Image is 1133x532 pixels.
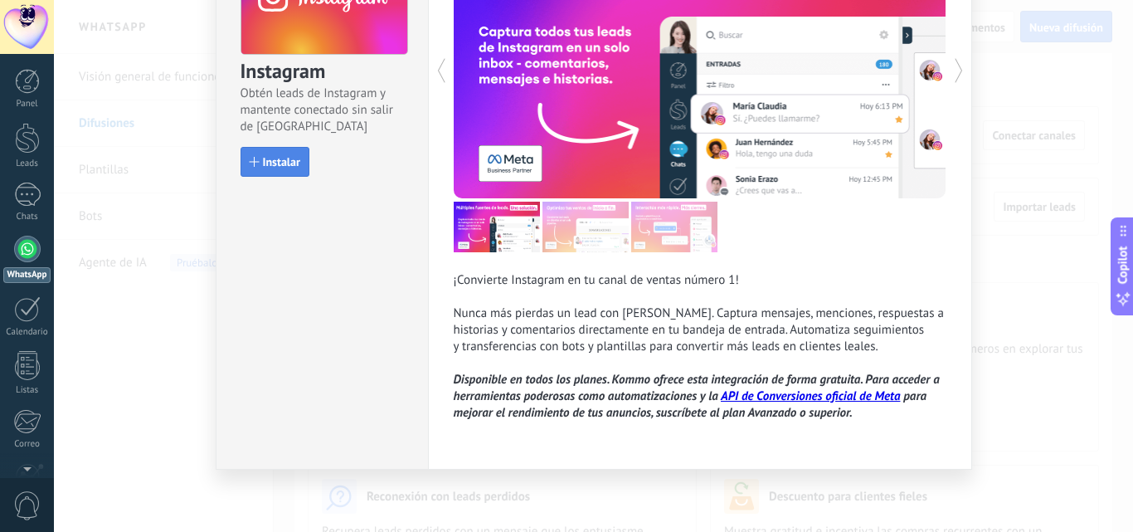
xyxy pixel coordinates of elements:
div: Listas [3,385,51,396]
h3: Instagram [241,58,406,85]
span: Copilot [1115,246,1131,284]
span: Instalar [263,156,300,168]
a: API de Conversiones oficial de Meta [721,388,900,404]
div: Correo [3,439,51,450]
i: Disponible en todos los planes. Kommo ofrece esta integración de forma gratuita. Para acceder a h... [454,372,940,421]
div: Calendario [3,327,51,338]
img: com_instagram_tour_1_es.png [454,202,540,252]
button: Instalar [241,147,309,177]
span: Obtén leads de Instagram y mantente conectado sin salir de [GEOGRAPHIC_DATA] [241,85,406,135]
div: WhatsApp [3,267,51,283]
div: Leads [3,159,51,169]
img: com_instagram_tour_2_es.png [542,202,629,252]
div: Panel [3,99,51,110]
div: ¡Convierte Instagram en tu canal de ventas número 1! Nunca más pierdas un lead con [PERSON_NAME].... [454,272,946,422]
div: Chats [3,212,51,222]
img: com_instagram_tour_3_es.png [631,202,717,252]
